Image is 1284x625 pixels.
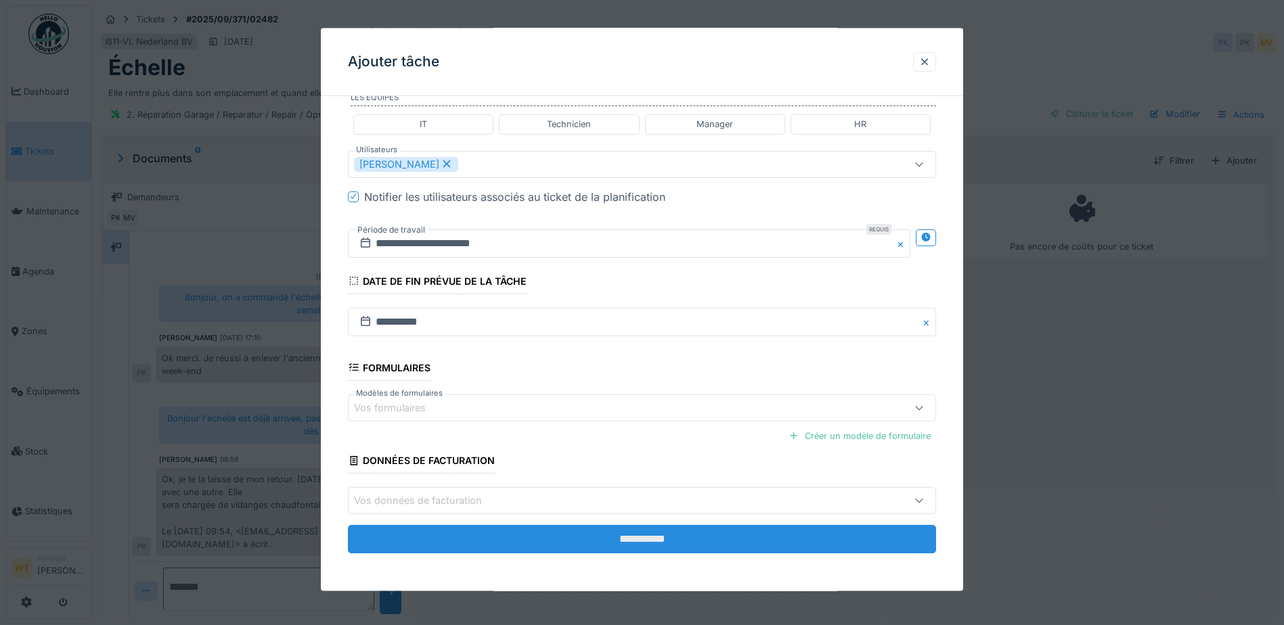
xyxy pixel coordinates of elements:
div: Vos données de facturation [354,493,501,508]
label: Utilisateurs [353,143,400,155]
label: Les équipes [351,91,936,106]
button: Close [921,307,936,335]
div: Manager [696,118,733,131]
label: Modèles de formulaires [353,387,445,398]
div: [PERSON_NAME] [354,156,458,171]
div: Notifier les utilisateurs associés au ticket de la planification [364,188,665,204]
div: HR [854,118,866,131]
div: Technicien [547,118,591,131]
div: Requis [866,223,891,234]
div: Créer un modèle de formulaire [783,426,936,444]
label: Période de travail [356,222,426,237]
div: Données de facturation [348,450,495,473]
div: Formulaires [348,357,430,380]
button: Close [895,229,910,257]
div: Date de fin prévue de la tâche [348,271,527,294]
div: IT [420,118,427,131]
h3: Ajouter tâche [348,53,439,70]
div: Vos formulaires [354,400,445,415]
